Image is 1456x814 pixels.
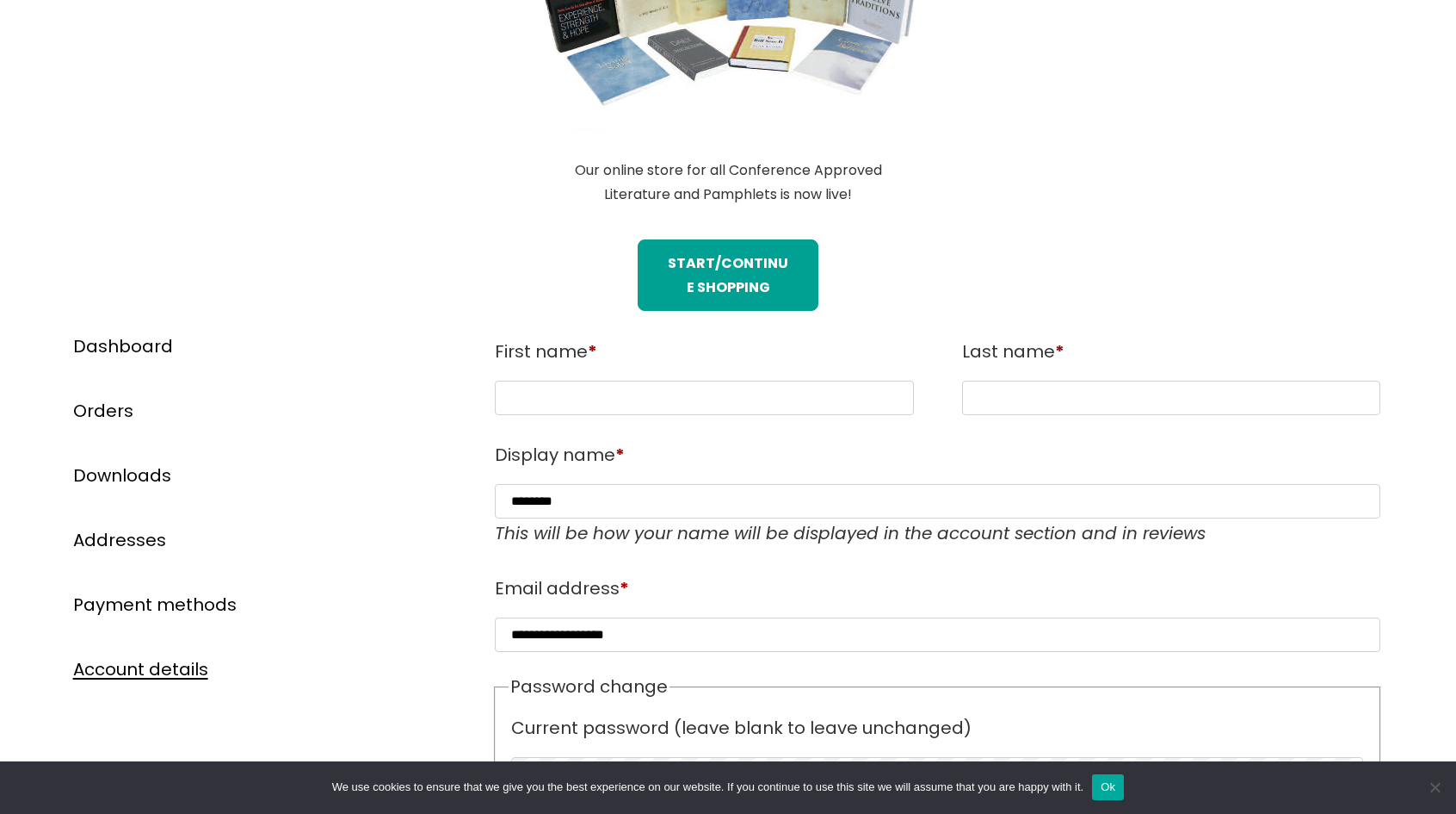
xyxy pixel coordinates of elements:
button: Ok [1092,774,1124,800]
a: Dashboard [73,334,173,358]
label: Display name [495,438,1381,472]
em: This will be how your name will be displayed in the account section and in reviews [495,521,1206,545]
label: Email address [495,571,1381,606]
figcaption: Our online store for all Conference Approved Literature and Pamphlets is now live! [453,152,1003,207]
a: Account details [73,657,208,681]
span: No [1426,779,1443,796]
span: We use cookies to ensure that we give you the best experience on our website. If you continue to ... [332,779,1083,796]
a: Payment methods [73,593,237,617]
nav: Account pages [73,332,466,736]
a: Orders [73,399,133,423]
label: Last name [962,334,1381,369]
a: Addresses [73,528,166,552]
label: Current password (leave blank to leave unchanged) [511,711,1365,745]
a: Downloads [73,463,171,488]
legend: Password change [509,672,669,702]
a: STart/continue shopping [638,239,819,311]
label: First name [495,334,914,369]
